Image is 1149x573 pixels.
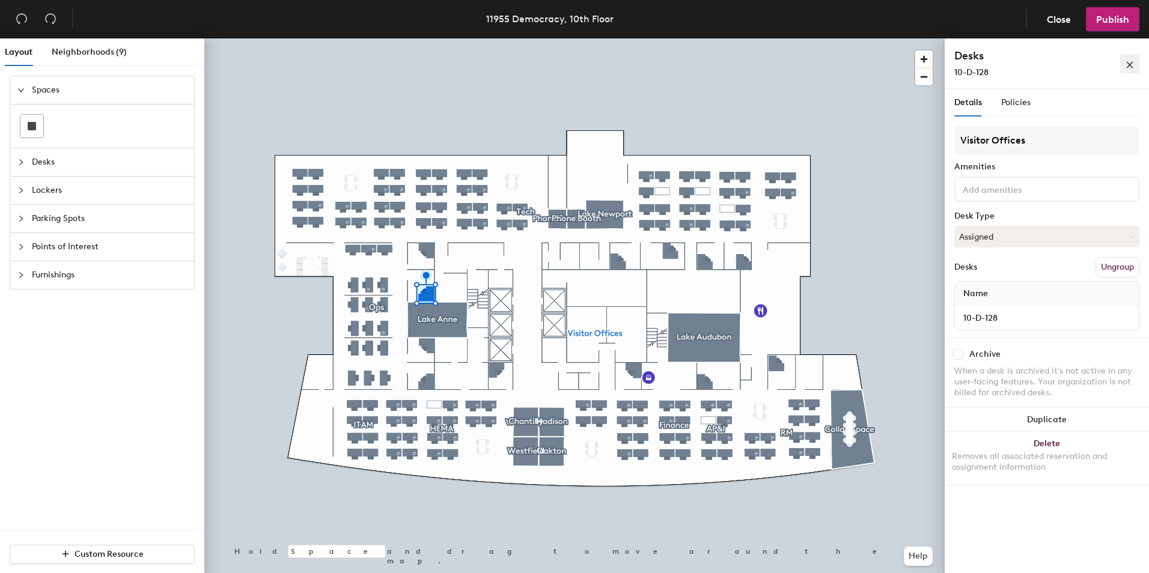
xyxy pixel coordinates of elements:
[954,262,977,272] div: Desks
[17,243,25,250] span: collapsed
[954,48,1087,64] h4: Desks
[17,86,25,94] span: expanded
[954,226,1139,247] button: Assigned
[954,67,989,77] span: 10-D-128
[75,549,144,559] span: Custom Resource
[32,261,187,289] span: Furnishings
[17,159,25,166] span: collapsed
[32,205,187,232] span: Parking Spots
[32,148,187,176] span: Desks
[32,76,187,104] span: Spaces
[1086,7,1139,31] button: Publish
[945,408,1149,432] button: Duplicate
[1096,257,1139,277] button: Ungroup
[32,233,187,261] span: Points of Interest
[32,177,187,204] span: Lockers
[954,162,1139,172] div: Amenities
[952,451,1142,473] div: Removes all associated reservation and assignment information
[17,271,25,279] span: collapsed
[969,350,1001,359] div: Archive
[957,283,994,305] span: Name
[904,547,933,566] button: Help
[10,545,195,564] button: Custom Resource
[957,309,1136,326] input: Unnamed desk
[1047,14,1071,25] span: Close
[945,432,1149,485] button: DeleteRemoves all associated reservation and assignment information
[16,13,28,25] span: undo
[960,181,1068,196] input: Add amenities
[1126,61,1134,69] span: close
[17,215,25,222] span: collapsed
[38,7,62,31] button: Redo (⌘ + ⇧ + Z)
[486,11,614,26] div: 11955 Democracy, 10th Floor
[17,187,25,194] span: collapsed
[5,47,32,57] span: Layout
[1096,14,1129,25] span: Publish
[1037,7,1081,31] button: Close
[954,211,1139,221] div: Desk Type
[1001,97,1031,108] span: Policies
[52,47,127,57] span: Neighborhoods (9)
[954,366,1139,398] div: When a desk is archived it's not active in any user-facing features. Your organization is not bil...
[10,7,34,31] button: Undo (⌘ + Z)
[954,97,982,108] span: Details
